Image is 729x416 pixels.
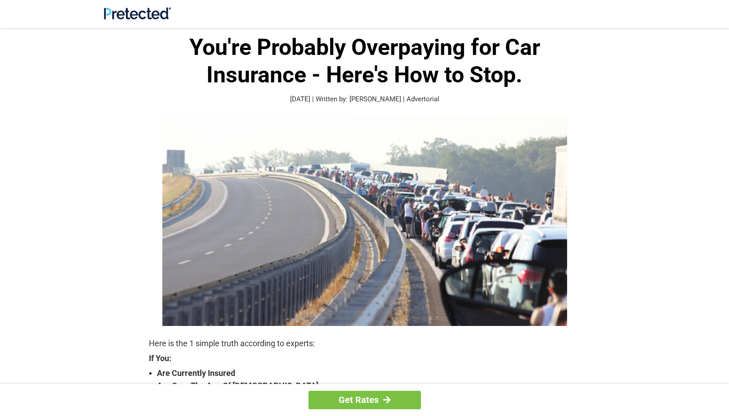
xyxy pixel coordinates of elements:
strong: If You: [149,354,581,362]
p: Here is the 1 simple truth according to experts: [149,337,581,350]
h1: You're Probably Overpaying for Car Insurance - Here's How to Stop. [149,34,581,89]
p: [DATE] | Written by: [PERSON_NAME] | Advertorial [149,94,581,104]
a: Site Logo [104,13,171,21]
img: Site Logo [104,7,171,19]
strong: Are Over The Age Of [DEMOGRAPHIC_DATA] [157,380,581,392]
strong: Are Currently Insured [157,367,581,380]
a: Get Rates [309,391,421,409]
